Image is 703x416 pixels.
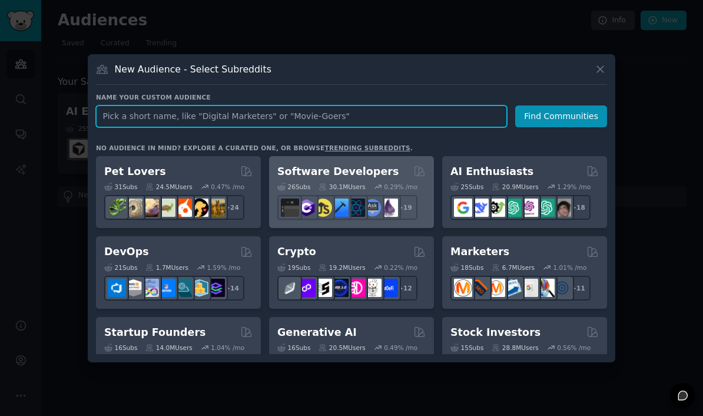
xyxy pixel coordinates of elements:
div: 0.47 % /mo [211,183,244,191]
div: 26 Sub s [277,183,310,191]
div: 20.5M Users [319,344,365,352]
div: 1.7M Users [145,263,188,272]
h2: Generative AI [277,325,357,340]
img: cockatiel [174,199,192,217]
img: bigseo [470,279,489,297]
img: reactnative [347,199,365,217]
div: 1.29 % /mo [557,183,591,191]
h2: Marketers [450,245,509,259]
div: + 12 [393,276,417,301]
img: web3 [330,279,349,297]
img: software [281,199,299,217]
img: googleads [520,279,538,297]
img: PlatformEngineers [207,279,225,297]
h2: Crypto [277,245,316,259]
img: DevOpsLinks [157,279,175,297]
img: AWS_Certified_Experts [124,279,142,297]
h2: Software Developers [277,164,399,179]
img: turtle [157,199,175,217]
div: 21 Sub s [104,263,137,272]
img: 0xPolygon [297,279,316,297]
div: 0.49 % /mo [384,344,417,352]
img: ballpython [124,199,142,217]
img: iOSProgramming [330,199,349,217]
img: OnlineMarketing [553,279,571,297]
img: dogbreed [207,199,225,217]
div: + 18 [566,195,591,220]
img: Emailmarketing [503,279,522,297]
div: 0.22 % /mo [384,263,417,272]
div: 24.5M Users [145,183,192,191]
img: GoogleGeminiAI [454,199,472,217]
img: DeepSeek [470,199,489,217]
img: azuredevops [108,279,126,297]
img: ethfinance [281,279,299,297]
div: 16 Sub s [277,344,310,352]
div: 30.1M Users [319,183,365,191]
div: 1.04 % /mo [211,344,244,352]
div: + 24 [220,195,244,220]
div: + 11 [566,276,591,301]
img: elixir [380,199,398,217]
img: AItoolsCatalog [487,199,505,217]
img: ArtificalIntelligence [553,199,571,217]
img: AskComputerScience [363,199,382,217]
h2: DevOps [104,245,149,259]
button: Find Communities [515,105,607,127]
h2: Stock Investors [450,325,540,340]
img: PetAdvice [190,199,208,217]
div: 14.0M Users [145,344,192,352]
div: No audience in mind? Explore a curated one, or browse . [96,144,413,152]
h2: Pet Lovers [104,164,166,179]
div: 0.56 % /mo [557,344,591,352]
img: OpenAIDev [520,199,538,217]
img: herpetology [108,199,126,217]
img: learnjavascript [314,199,332,217]
img: defiblockchain [347,279,365,297]
div: 18 Sub s [450,263,483,272]
img: Docker_DevOps [141,279,159,297]
img: content_marketing [454,279,472,297]
img: chatgpt_promptDesign [503,199,522,217]
div: 19 Sub s [277,263,310,272]
img: CryptoNews [363,279,382,297]
img: AskMarketing [487,279,505,297]
div: + 14 [220,276,244,301]
div: 31 Sub s [104,183,137,191]
div: 16 Sub s [104,344,137,352]
a: trending subreddits [324,144,410,151]
h3: New Audience - Select Subreddits [115,63,271,75]
img: csharp [297,199,316,217]
img: platformengineering [174,279,192,297]
div: + 19 [393,195,417,220]
img: leopardgeckos [141,199,159,217]
h2: AI Enthusiasts [450,164,533,179]
img: aws_cdk [190,279,208,297]
input: Pick a short name, like "Digital Marketers" or "Movie-Goers" [96,105,507,127]
div: 20.9M Users [492,183,538,191]
img: ethstaker [314,279,332,297]
div: 25 Sub s [450,183,483,191]
div: 19.2M Users [319,263,365,272]
div: 1.59 % /mo [207,263,241,272]
div: 15 Sub s [450,344,483,352]
h3: Name your custom audience [96,93,607,101]
img: chatgpt_prompts_ [536,199,555,217]
div: 28.8M Users [492,344,538,352]
div: 0.29 % /mo [384,183,417,191]
div: 1.01 % /mo [553,263,587,272]
img: MarketingResearch [536,279,555,297]
img: defi_ [380,279,398,297]
div: 6.7M Users [492,263,535,272]
h2: Startup Founders [104,325,205,340]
